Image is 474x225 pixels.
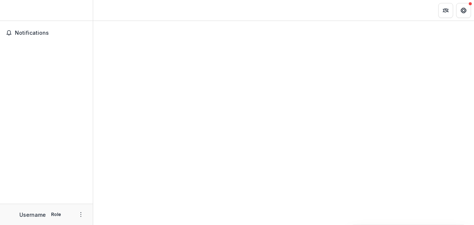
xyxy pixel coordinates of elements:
[456,3,471,18] button: Get Help
[3,27,90,39] button: Notifications
[49,211,63,218] p: Role
[438,3,453,18] button: Partners
[15,30,87,36] span: Notifications
[76,210,85,219] button: More
[19,211,46,219] p: Username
